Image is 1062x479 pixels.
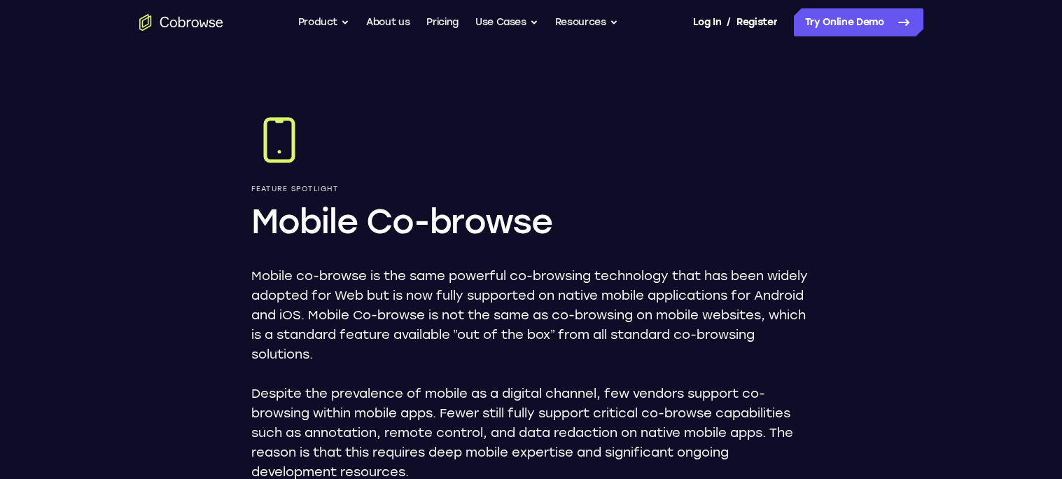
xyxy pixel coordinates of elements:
[251,112,307,168] img: Mobile Co-browse
[727,14,731,31] span: /
[794,8,923,36] a: Try Online Demo
[251,199,811,244] h1: Mobile Co-browse
[298,8,350,36] button: Product
[366,8,410,36] a: About us
[426,8,459,36] a: Pricing
[736,8,777,36] a: Register
[475,8,538,36] button: Use Cases
[555,8,618,36] button: Resources
[693,8,721,36] a: Log In
[251,266,811,364] p: Mobile co-browse is the same powerful co-browsing technology that has been widely adopted for Web...
[251,185,811,193] p: Feature Spotlight
[139,14,223,31] a: Go to the home page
